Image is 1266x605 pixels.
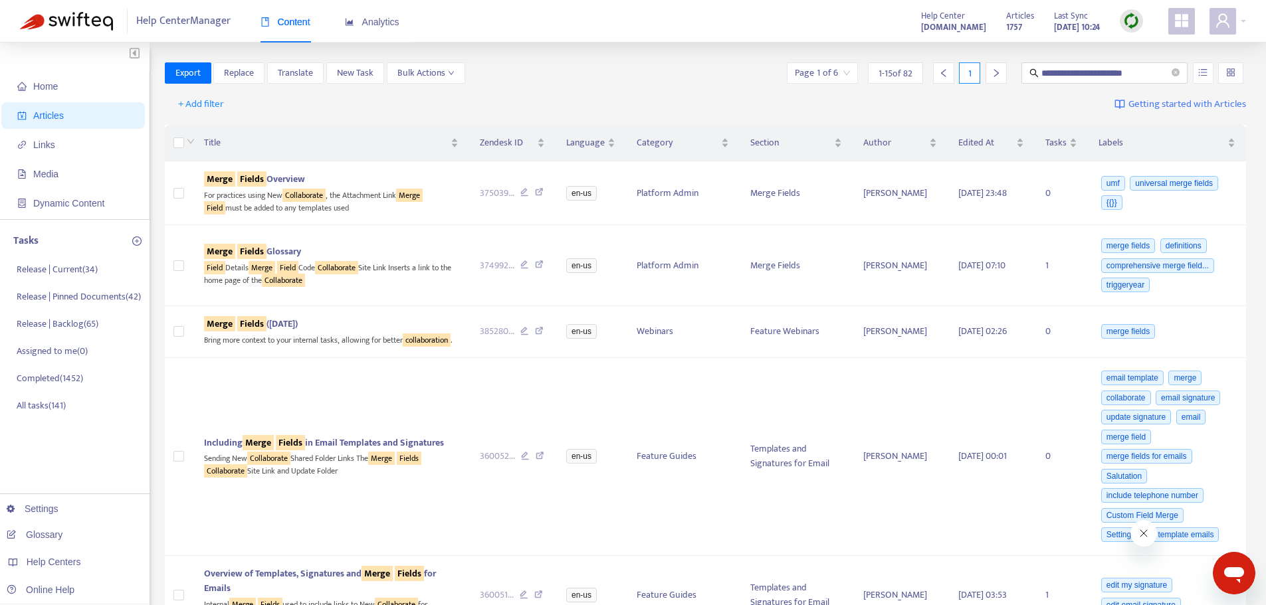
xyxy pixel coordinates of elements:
span: ([DATE]) [204,316,298,331]
sqkw: Collaborate [262,274,305,287]
td: [PERSON_NAME] [853,161,948,225]
th: Edited At [948,125,1035,161]
span: Content [261,17,310,27]
a: Glossary [7,529,62,540]
span: Section [750,135,831,150]
span: Articles [1006,9,1034,23]
td: Feature Guides [626,358,740,557]
span: Getting started with Articles [1128,97,1246,112]
span: New Task [337,66,373,80]
strong: 1757 [1006,20,1022,35]
th: Tasks [1035,125,1088,161]
th: Category [626,125,740,161]
button: Replace [213,62,264,84]
span: book [261,17,270,27]
span: Including in Email Templates and Signatures [204,435,444,450]
button: New Task [326,62,384,84]
span: left [939,68,948,78]
sqkw: Collaborate [247,452,290,465]
span: Zendesk ID [480,135,534,150]
span: include telephone number [1101,488,1204,503]
span: right [992,68,1001,78]
div: Sending New Shared Folder Links The Site Link and Update Folder [204,450,459,477]
p: Completed ( 1452 ) [17,371,83,385]
span: close-circle [1172,68,1180,76]
span: [DATE] 03:53 [958,587,1007,602]
td: [PERSON_NAME] [853,358,948,557]
td: Feature Webinars [740,306,853,358]
span: appstore [1174,13,1190,29]
td: Platform Admin [626,161,740,225]
span: email signature [1156,390,1220,405]
span: Language [566,135,605,150]
span: down [187,137,195,145]
td: 0 [1035,161,1088,225]
td: 1 [1035,225,1088,306]
sqkw: collaboration [403,333,451,347]
span: home [17,82,27,91]
img: sync.dc5367851b00ba804db3.png [1123,13,1140,29]
span: Setting up [1101,527,1148,542]
span: link [17,140,27,149]
td: Merge Fields [740,225,853,306]
span: en-us [566,449,597,464]
img: Swifteq [20,12,113,31]
span: Help Center [921,9,965,23]
span: Custom Field Merge [1101,508,1184,523]
td: [PERSON_NAME] [853,306,948,358]
span: [DATE] 07:10 [958,258,1005,273]
button: Export [165,62,211,84]
span: Overview [204,171,305,187]
sqkw: Collaborate [204,464,247,477]
span: Home [33,81,58,92]
a: Settings [7,503,58,514]
span: merge fields [1101,238,1155,253]
span: en-us [566,258,597,273]
span: Export [175,66,201,80]
img: image-link [1114,99,1125,110]
span: 385280 ... [480,324,514,339]
span: [DATE] 23:48 [958,185,1007,201]
sqkw: Fields [276,435,305,450]
sqkw: Merge [368,452,395,465]
a: Getting started with Articles [1114,94,1246,115]
span: file-image [17,169,27,179]
sqkw: Fields [395,566,424,581]
span: Glossary [204,244,301,259]
iframe: Close message [1130,520,1157,547]
span: universal merge fields [1130,176,1218,191]
span: Tasks [1045,135,1067,150]
th: Language [556,125,626,161]
th: Title [193,125,470,161]
div: Details Code Site Link Inserts a link to the home page of the [204,259,459,286]
sqkw: Fields [237,316,266,331]
button: + Add filter [168,94,234,115]
th: Section [740,125,853,161]
td: Platform Admin [626,225,740,306]
p: Release | Current ( 34 ) [17,262,98,276]
span: Bulk Actions [397,66,455,80]
sqkw: Fields [237,244,266,259]
sqkw: Merge [204,244,235,259]
td: 0 [1035,306,1088,358]
div: Bring more context to your internal tasks, allowing for better . [204,331,459,347]
span: account-book [17,111,27,120]
sqkw: Merge [204,316,235,331]
button: Bulk Actionsdown [387,62,465,84]
span: umf [1101,176,1125,191]
span: edit my signature [1101,578,1172,592]
span: definitions [1160,238,1207,253]
button: unordered-list [1193,62,1213,84]
span: merge fields for emails [1101,449,1192,464]
span: 374992 ... [480,258,514,273]
sqkw: Collaborate [282,189,326,202]
span: user [1215,13,1231,29]
span: Media [33,169,58,179]
span: 360051 ... [480,588,514,602]
sqkw: Collaborate [315,261,358,274]
sqkw: Merge [396,189,423,202]
p: Release | Pinned Documents ( 42 ) [17,290,141,303]
div: For practices using New , the Attachment Link must be added to any templates used [204,187,459,214]
span: Links [33,139,55,150]
span: en-us [566,324,597,339]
